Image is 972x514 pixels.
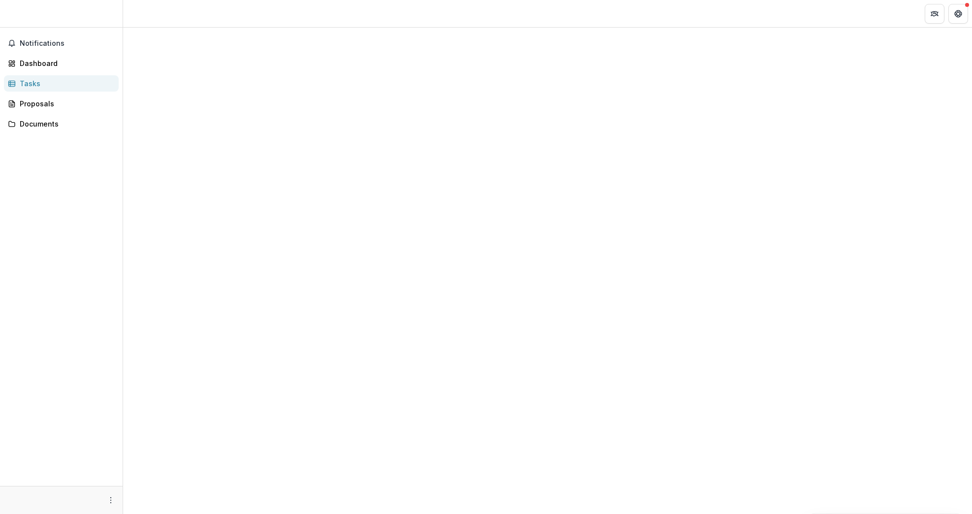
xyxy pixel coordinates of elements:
div: Proposals [20,98,111,109]
button: Partners [925,4,944,24]
span: Notifications [20,39,115,48]
button: Get Help [948,4,968,24]
button: More [105,494,117,506]
a: Dashboard [4,55,119,71]
a: Proposals [4,96,119,112]
a: Documents [4,116,119,132]
a: Tasks [4,75,119,92]
div: Dashboard [20,58,111,68]
div: Tasks [20,78,111,89]
button: Notifications [4,35,119,51]
div: Documents [20,119,111,129]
